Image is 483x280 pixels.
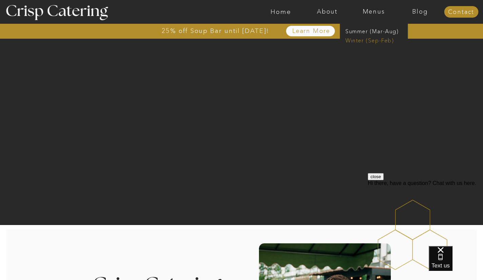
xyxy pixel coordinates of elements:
[368,173,483,255] iframe: podium webchat widget prompt
[397,8,443,15] a: Blog
[345,37,401,43] a: Winter (Sep-Feb)
[429,246,483,280] iframe: podium webchat widget bubble
[345,27,406,34] a: Summer (Mar-Aug)
[258,8,304,15] a: Home
[350,8,397,15] a: Menus
[137,27,294,34] a: 25% off Soup Bar until [DATE]!
[277,28,346,35] a: Learn More
[444,9,478,16] a: Contact
[304,8,350,15] a: About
